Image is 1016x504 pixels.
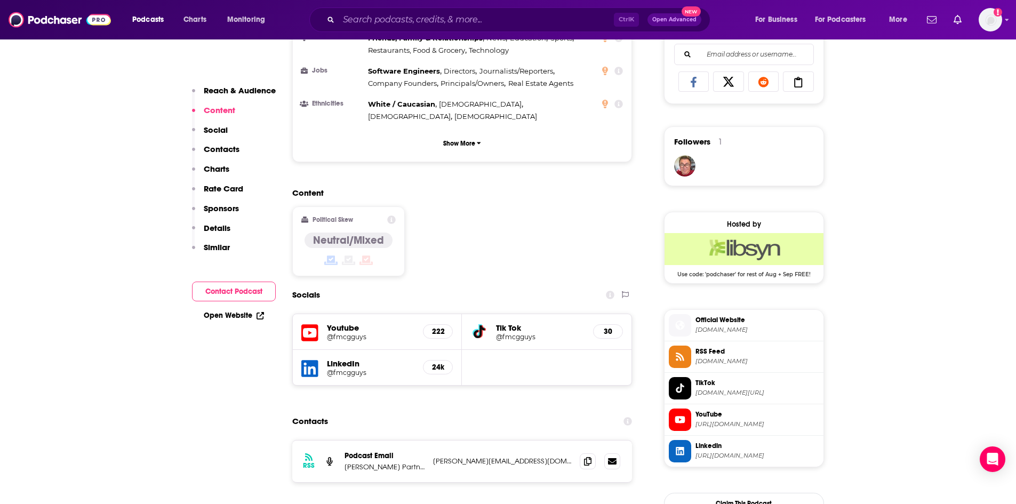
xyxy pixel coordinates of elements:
[695,389,819,397] span: tiktok.com/@fmcgguys
[815,12,866,27] span: For Podcasters
[301,100,364,107] h3: Ethnicities
[695,410,819,419] span: YouTube
[433,457,572,466] p: [PERSON_NAME][EMAIL_ADDRESS][DOMAIN_NAME]
[510,34,546,42] span: Education
[204,105,235,115] p: Content
[368,112,451,121] span: [DEMOGRAPHIC_DATA]
[177,11,213,28] a: Charts
[695,420,819,428] span: https://www.youtube.com/@fmcgguys
[602,327,614,336] h5: 30
[204,242,230,252] p: Similar
[327,358,415,369] h5: LinkedIn
[192,203,239,223] button: Sponsors
[979,8,1002,31] img: User Profile
[292,285,320,305] h2: Socials
[368,100,435,108] span: White / Caucasian
[368,79,437,87] span: Company Founders
[368,98,437,110] span: ,
[882,11,921,28] button: open menu
[441,77,506,90] span: ,
[678,71,709,92] a: Share on Facebook
[674,44,814,65] div: Search followers
[923,11,941,29] a: Show notifications dropdown
[204,183,243,194] p: Rate Card
[192,223,230,243] button: Details
[994,8,1002,17] svg: Add a profile image
[301,133,623,153] button: Show More
[327,323,415,333] h5: Youtube
[748,71,779,92] a: Share on Reddit
[368,44,467,57] span: ,
[496,333,585,341] a: @fmcgguys
[979,8,1002,31] button: Show profile menu
[647,13,701,26] button: Open AdvancedNew
[301,34,364,41] h3: Interests
[368,65,442,77] span: ,
[949,11,966,29] a: Show notifications dropdown
[695,357,819,365] span: dwyerpartners.libsyn.com
[339,11,614,28] input: Search podcasts, credits, & more...
[665,233,823,265] img: Libsyn Deal: Use code: 'podchaser' for rest of Aug + Sep FREE!
[204,311,264,320] a: Open Website
[454,112,537,121] span: [DEMOGRAPHIC_DATA]
[444,65,477,77] span: ,
[665,233,823,277] a: Libsyn Deal: Use code: 'podchaser' for rest of Aug + Sep FREE!
[889,12,907,27] span: More
[204,164,229,174] p: Charts
[292,411,328,431] h2: Contacts
[368,46,465,54] span: Restaurants, Food & Grocery
[665,220,823,229] div: Hosted by
[132,12,164,27] span: Podcasts
[479,65,555,77] span: ,
[292,188,624,198] h2: Content
[368,67,440,75] span: Software Engineers
[313,216,353,223] h2: Political Skew
[695,452,819,460] span: https://www.linkedin.com/company/fmcgguys
[204,144,239,154] p: Contacts
[669,346,819,368] a: RSS Feed[DOMAIN_NAME]
[444,67,475,75] span: Directors
[652,17,697,22] span: Open Advanced
[327,369,415,377] h5: @fmcgguys
[508,79,573,87] span: Real Estate Agents
[204,223,230,233] p: Details
[479,67,553,75] span: Journalists/Reporters
[227,12,265,27] span: Monitoring
[204,125,228,135] p: Social
[441,79,504,87] span: Principals/Owners
[486,34,506,42] span: News
[683,44,805,65] input: Email address or username...
[674,137,710,147] span: Followers
[368,77,438,90] span: ,
[9,10,111,30] img: Podchaser - Follow, Share and Rate Podcasts
[220,11,279,28] button: open menu
[669,377,819,399] a: TikTok[DOMAIN_NAME][URL]
[319,7,721,32] div: Search podcasts, credits, & more...
[432,363,444,372] h5: 24k
[674,155,695,177] a: matt42007
[719,137,722,147] div: 1
[192,183,243,203] button: Rate Card
[192,282,276,301] button: Contact Podcast
[669,409,819,431] a: YouTube[URL][DOMAIN_NAME]
[368,34,483,42] span: Friends, Family & Relationships
[695,347,819,356] span: RSS Feed
[469,46,509,54] span: Technology
[669,440,819,462] a: Linkedin[URL][DOMAIN_NAME]
[192,125,228,145] button: Social
[713,71,744,92] a: Share on X/Twitter
[439,98,523,110] span: ,
[695,441,819,451] span: Linkedin
[496,323,585,333] h5: Tik Tok
[682,6,701,17] span: New
[783,71,814,92] a: Copy Link
[327,333,415,341] a: @fmcgguys
[695,315,819,325] span: Official Website
[192,105,235,125] button: Content
[669,314,819,337] a: Official Website[DOMAIN_NAME]
[345,462,425,471] p: [PERSON_NAME] Partners SL
[808,11,882,28] button: open menu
